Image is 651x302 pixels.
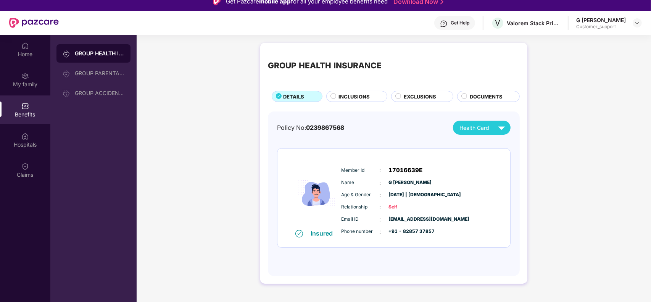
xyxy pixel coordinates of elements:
[451,20,469,26] div: Get Help
[341,167,379,174] span: Member Id
[634,20,640,26] img: svg+xml;base64,PHN2ZyBpZD0iRHJvcGRvd24tMzJ4MzIiIHhtbG5zPSJodHRwOi8vd3d3LnczLm9yZy8yMDAwL3N2ZyIgd2...
[379,166,381,174] span: :
[339,93,370,100] span: INCLUSIONS
[440,20,448,27] img: svg+xml;base64,PHN2ZyBpZD0iSGVscC0zMngzMiIgeG1sbnM9Imh0dHA6Ly93d3cudzMub3JnLzIwMDAvc3ZnIiB3aWR0aD...
[388,203,427,211] span: Self
[21,42,29,50] img: svg+xml;base64,PHN2ZyBpZD0iSG9tZSIgeG1sbnM9Imh0dHA6Ly93d3cudzMub3JnLzIwMDAvc3ZnIiB3aWR0aD0iMjAiIG...
[341,179,379,186] span: Name
[295,230,303,237] img: svg+xml;base64,PHN2ZyB4bWxucz0iaHR0cDovL3d3dy53My5vcmcvMjAwMC9zdmciIHdpZHRoPSIxNiIgaGVpZ2h0PSIxNi...
[341,216,379,223] span: Email ID
[576,24,626,30] div: Customer_support
[453,121,511,135] button: Health Card
[21,132,29,140] img: svg+xml;base64,PHN2ZyBpZD0iSG9zcGl0YWxzIiB4bWxucz0iaHR0cDovL3d3dy53My5vcmcvMjAwMC9zdmciIHdpZHRoPS...
[306,124,344,131] span: 0239867568
[277,123,344,132] div: Policy No:
[379,228,381,236] span: :
[388,228,427,235] span: +91 - 82857 37857
[21,72,29,80] img: svg+xml;base64,PHN2ZyB3aWR0aD0iMjAiIGhlaWdodD0iMjAiIHZpZXdCb3g9IjAgMCAyMCAyMCIgZmlsbD0ibm9uZSIgeG...
[576,16,626,24] div: G [PERSON_NAME]
[459,124,489,132] span: Health Card
[404,93,436,100] span: EXCLUSIONS
[470,93,503,100] span: DOCUMENTS
[268,60,382,72] div: GROUP HEALTH INSURANCE
[293,158,339,229] img: icon
[75,50,124,57] div: GROUP HEALTH INSURANCE
[388,216,427,223] span: [EMAIL_ADDRESS][DOMAIN_NAME]
[21,102,29,110] img: svg+xml;base64,PHN2ZyBpZD0iQmVuZWZpdHMiIHhtbG5zPSJodHRwOi8vd3d3LnczLm9yZy8yMDAwL3N2ZyIgd2lkdGg9Ij...
[63,90,70,97] img: svg+xml;base64,PHN2ZyB3aWR0aD0iMjAiIGhlaWdodD0iMjAiIHZpZXdCb3g9IjAgMCAyMCAyMCIgZmlsbD0ibm9uZSIgeG...
[9,18,59,28] img: New Pazcare Logo
[388,191,427,199] span: [DATE] | [DEMOGRAPHIC_DATA]
[388,166,422,175] span: 17016639E
[75,70,124,76] div: GROUP PARENTAL POLICY
[495,121,508,134] img: svg+xml;base64,PHN2ZyB4bWxucz0iaHR0cDovL3d3dy53My5vcmcvMjAwMC9zdmciIHZpZXdCb3g9IjAgMCAyNCAyNCIgd2...
[341,228,379,235] span: Phone number
[63,70,70,78] img: svg+xml;base64,PHN2ZyB3aWR0aD0iMjAiIGhlaWdodD0iMjAiIHZpZXdCb3g9IjAgMCAyMCAyMCIgZmlsbD0ibm9uZSIgeG...
[379,179,381,187] span: :
[341,191,379,199] span: Age & Gender
[388,179,427,186] span: G [PERSON_NAME]
[63,50,70,58] img: svg+xml;base64,PHN2ZyB3aWR0aD0iMjAiIGhlaWdodD0iMjAiIHZpZXdCb3g9IjAgMCAyMCAyMCIgZmlsbD0ibm9uZSIgeG...
[379,203,381,212] span: :
[507,19,560,27] div: Valorem Stack Private Limited
[341,203,379,211] span: Relationship
[495,18,501,27] span: V
[283,93,304,100] span: DETAILS
[75,90,124,96] div: GROUP ACCIDENTAL INSURANCE
[379,215,381,224] span: :
[21,163,29,170] img: svg+xml;base64,PHN2ZyBpZD0iQ2xhaW0iIHhtbG5zPSJodHRwOi8vd3d3LnczLm9yZy8yMDAwL3N2ZyIgd2lkdGg9IjIwIi...
[379,191,381,199] span: :
[311,229,337,237] div: Insured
